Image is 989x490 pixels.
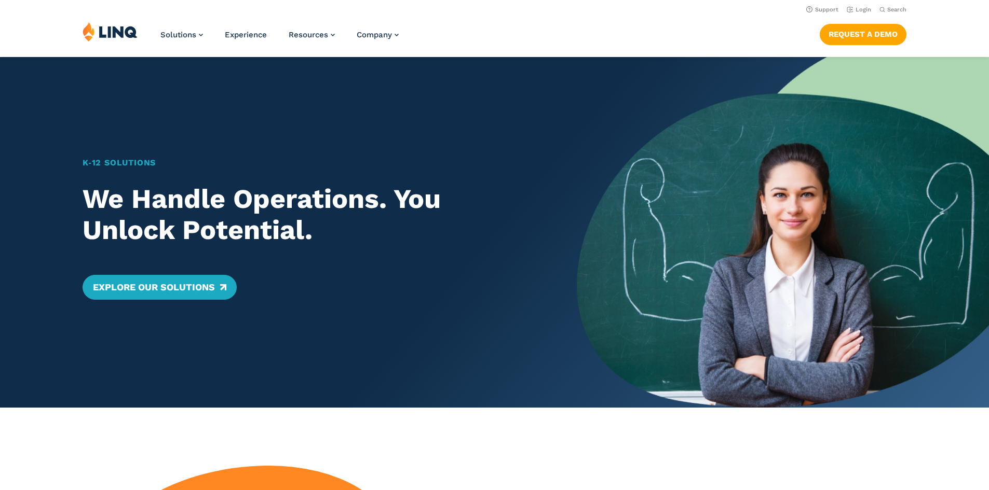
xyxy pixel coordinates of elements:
[577,57,989,408] img: Home Banner
[887,6,906,13] span: Search
[820,22,906,45] nav: Button Navigation
[289,30,328,39] span: Resources
[160,30,203,39] a: Solutions
[820,24,906,45] a: Request a Demo
[83,275,237,300] a: Explore Our Solutions
[160,22,399,56] nav: Primary Navigation
[289,30,335,39] a: Resources
[357,30,392,39] span: Company
[847,6,871,13] a: Login
[225,30,267,39] a: Experience
[879,6,906,13] button: Open Search Bar
[83,157,537,169] h1: K‑12 Solutions
[83,22,138,41] img: LINQ | K‑12 Software
[83,184,537,246] h2: We Handle Operations. You Unlock Potential.
[357,30,399,39] a: Company
[160,30,196,39] span: Solutions
[806,6,838,13] a: Support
